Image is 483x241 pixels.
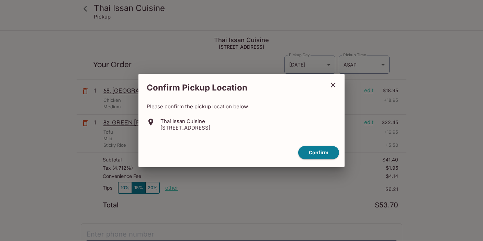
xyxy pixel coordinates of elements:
p: Thai Issan Cuisine [160,118,210,124]
button: confirm [298,146,339,159]
button: close [325,76,342,94]
h2: Confirm Pickup Location [138,79,325,96]
p: [STREET_ADDRESS] [160,124,210,131]
p: Please confirm the pickup location below. [147,103,336,110]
